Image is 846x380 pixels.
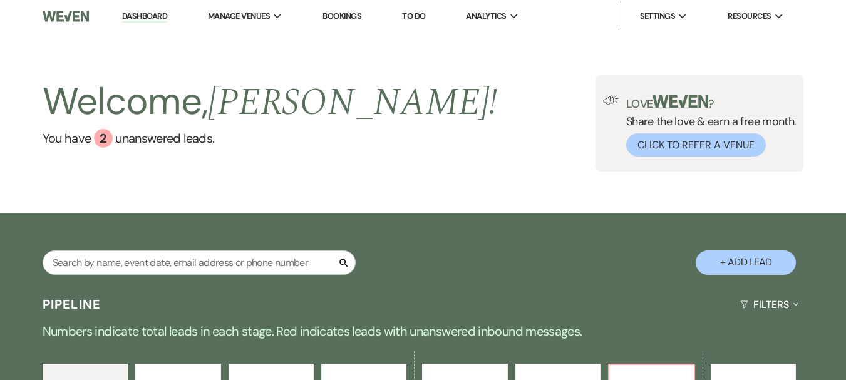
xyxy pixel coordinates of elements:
h3: Pipeline [43,295,101,313]
button: Click to Refer a Venue [626,133,766,157]
span: Manage Venues [208,10,270,23]
img: weven-logo-green.svg [653,95,708,108]
button: Filters [735,288,803,321]
button: + Add Lead [696,250,796,275]
span: Analytics [466,10,506,23]
span: Resources [728,10,771,23]
a: To Do [402,11,425,21]
span: [PERSON_NAME] ! [208,74,497,131]
img: Weven Logo [43,3,90,29]
a: You have 2 unanswered leads. [43,129,498,148]
h2: Welcome, [43,75,498,129]
input: Search by name, event date, email address or phone number [43,250,356,275]
a: Bookings [322,11,361,21]
a: Dashboard [122,11,167,23]
div: Share the love & earn a free month. [619,95,797,157]
img: loud-speaker-illustration.svg [603,95,619,105]
span: Settings [640,10,676,23]
p: Love ? [626,95,797,110]
div: 2 [94,129,113,148]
